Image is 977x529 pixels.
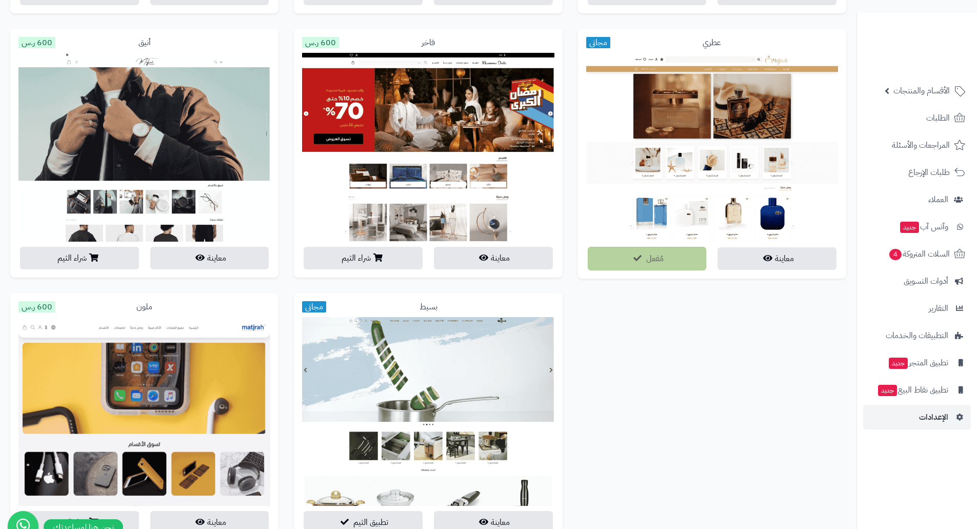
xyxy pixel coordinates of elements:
span: العملاء [928,192,948,207]
button: شراء الثيم [20,247,139,269]
span: جديد [889,358,908,369]
span: وآتس آب [899,220,948,234]
span: مُفعل [646,252,664,265]
a: السلات المتروكة4 [863,242,971,266]
a: التقارير [863,296,971,321]
a: التطبيقات والخدمات [863,323,971,348]
span: تطبيق نقاط البيع [877,383,948,397]
a: المراجعات والأسئلة [863,133,971,158]
button: شراء الثيم [304,247,423,269]
a: تطبيق نقاط البيعجديد [863,378,971,402]
span: طلبات الإرجاع [908,165,950,180]
span: جديد [878,385,897,396]
button: معاينة [150,247,269,269]
span: الأقسام والمنتجات [893,84,950,98]
button: معاينة [717,247,836,270]
span: مجاني [302,301,326,312]
span: المراجعات والأسئلة [892,138,950,152]
a: وآتس آبجديد [863,214,971,239]
div: ملون [18,301,270,313]
div: فاخر [302,37,554,49]
div: بسيط [302,301,554,313]
div: أنيق [18,37,270,49]
div: عطري [586,37,838,49]
span: 600 ر.س [18,301,55,312]
img: عطري [586,53,838,507]
a: الإعدادات [863,405,971,429]
span: تطبيق المتجر [888,356,948,370]
button: مُفعل [588,247,707,270]
button: معاينة [434,247,553,269]
span: تطبيق الثيم [353,516,388,528]
a: تطبيق المتجرجديد [863,350,971,375]
a: العملاء [863,187,971,212]
span: 600 ر.س [302,37,339,48]
span: مجاني [586,37,610,48]
a: طلبات الإرجاع [863,160,971,185]
span: السلات المتروكة [888,247,950,261]
span: الإعدادات [919,410,948,424]
span: 4 [889,248,902,260]
a: أدوات التسويق [863,269,971,293]
span: التطبيقات والخدمات [886,328,948,343]
img: logo-2.png [907,62,967,83]
span: أدوات التسويق [904,274,948,288]
a: الطلبات [863,106,971,130]
span: 600 ر.س [18,37,55,48]
span: جديد [900,222,919,233]
span: الطلبات [926,111,950,125]
span: التقارير [929,301,948,316]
